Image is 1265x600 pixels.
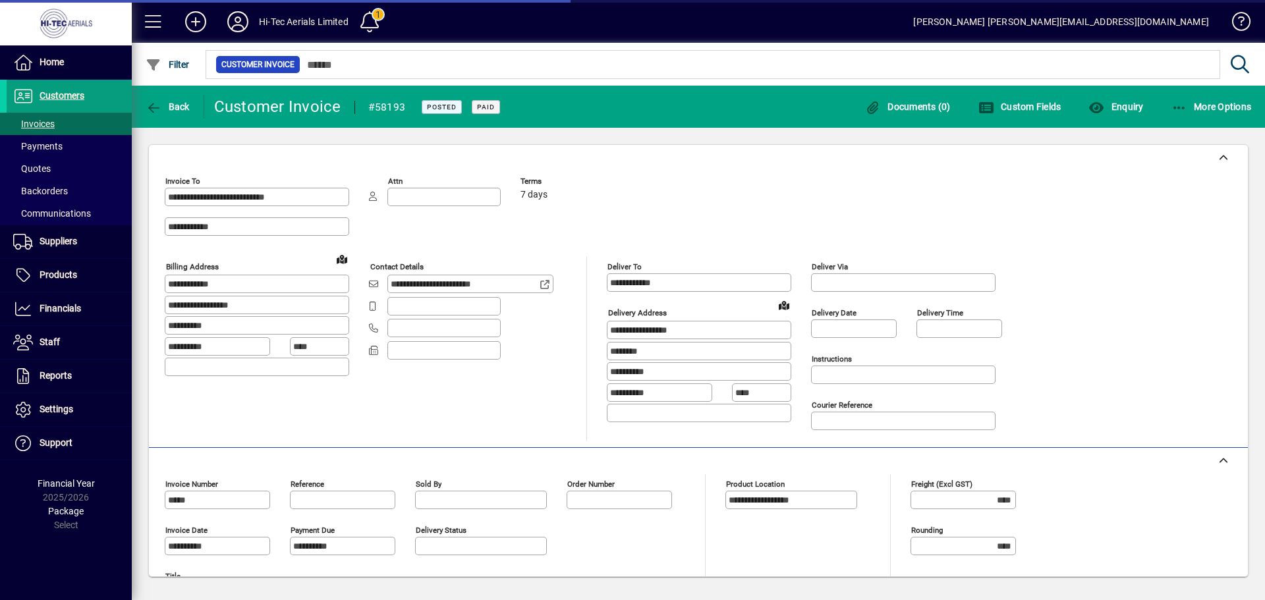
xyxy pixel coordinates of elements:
span: 7 days [520,190,548,200]
span: Communications [13,208,91,219]
a: Products [7,259,132,292]
div: #58193 [368,97,406,118]
span: Products [40,269,77,280]
mat-label: Reference [291,479,324,489]
mat-label: Freight (excl GST) [911,479,972,489]
mat-label: Title [165,572,181,581]
span: Invoices [13,119,55,129]
button: Add [175,10,217,34]
a: Suppliers [7,225,132,258]
button: Enquiry [1085,95,1146,119]
span: Backorders [13,186,68,196]
button: Profile [217,10,259,34]
a: Communications [7,202,132,225]
button: Documents (0) [862,95,954,119]
span: Customer Invoice [221,58,295,71]
span: Documents (0) [865,101,951,112]
a: Financials [7,292,132,325]
span: Enquiry [1088,101,1143,112]
span: Suppliers [40,236,77,246]
button: Back [142,95,193,119]
mat-label: Delivery time [917,308,963,317]
mat-label: Invoice number [165,479,218,489]
button: Filter [142,53,193,76]
span: Payments [13,141,63,151]
a: Staff [7,326,132,359]
mat-label: Deliver via [812,262,848,271]
a: View on map [773,294,795,315]
span: Filter [146,59,190,70]
a: Invoices [7,113,132,135]
span: Posted [427,103,457,111]
span: Terms [520,177,600,186]
mat-label: Invoice date [165,526,208,535]
mat-label: Courier Reference [812,400,872,410]
mat-label: Product location [726,479,785,489]
button: Custom Fields [975,95,1065,119]
button: More Options [1168,95,1255,119]
mat-label: Payment due [291,526,335,535]
span: Financial Year [38,478,95,489]
div: [PERSON_NAME] [PERSON_NAME][EMAIL_ADDRESS][DOMAIN_NAME] [913,11,1209,32]
a: Quotes [7,157,132,180]
span: Settings [40,404,73,414]
a: Payments [7,135,132,157]
a: View on map [331,248,352,269]
a: Knowledge Base [1222,3,1249,45]
span: Quotes [13,163,51,174]
span: Staff [40,337,60,347]
span: Financials [40,303,81,314]
app-page-header-button: Back [132,95,204,119]
a: Settings [7,393,132,426]
mat-label: Deliver To [607,262,642,271]
mat-label: Rounding [911,526,943,535]
span: Customers [40,90,84,101]
span: Paid [477,103,495,111]
a: Home [7,46,132,79]
mat-label: Invoice To [165,177,200,186]
a: Reports [7,360,132,393]
span: Reports [40,370,72,381]
mat-label: Delivery status [416,526,466,535]
div: Customer Invoice [214,96,341,117]
mat-label: Order number [567,479,615,489]
a: Support [7,427,132,460]
mat-label: Instructions [812,354,852,364]
span: More Options [1171,101,1252,112]
mat-label: Sold by [416,479,441,489]
mat-label: Attn [388,177,403,186]
span: Home [40,57,64,67]
span: Package [48,506,84,516]
div: Hi-Tec Aerials Limited [259,11,349,32]
a: Backorders [7,180,132,202]
mat-label: Delivery date [812,308,857,317]
span: Back [146,101,190,112]
span: Support [40,437,72,448]
span: Custom Fields [978,101,1061,112]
